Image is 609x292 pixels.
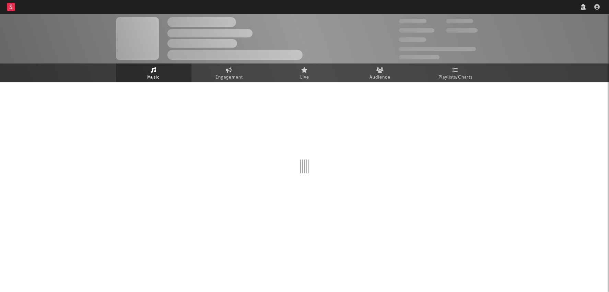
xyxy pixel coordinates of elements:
[399,37,426,42] span: 100,000
[191,63,267,82] a: Engagement
[399,19,426,23] span: 300,000
[446,28,478,33] span: 1,000,000
[446,19,473,23] span: 100,000
[399,55,440,59] span: Jump Score: 85.0
[116,63,191,82] a: Music
[215,73,243,82] span: Engagement
[267,63,342,82] a: Live
[300,73,309,82] span: Live
[370,73,390,82] span: Audience
[418,63,493,82] a: Playlists/Charts
[147,73,160,82] span: Music
[342,63,418,82] a: Audience
[399,47,476,51] span: 50,000,000 Monthly Listeners
[438,73,472,82] span: Playlists/Charts
[399,28,434,33] span: 50,000,000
